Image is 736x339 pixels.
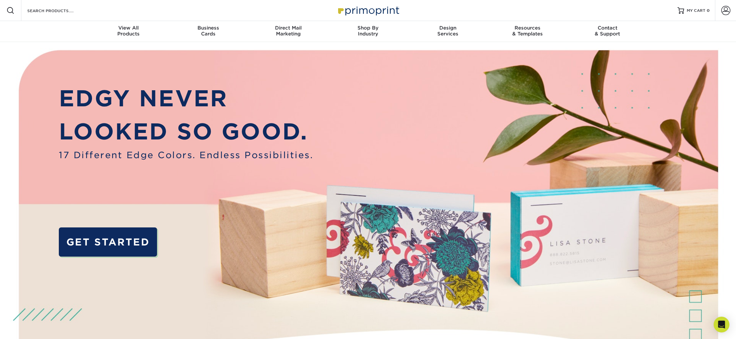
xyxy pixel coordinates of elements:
input: SEARCH PRODUCTS..... [27,7,91,14]
span: Contact [567,25,647,31]
a: DesignServices [408,21,488,42]
span: Direct Mail [248,25,328,31]
span: Design [408,25,488,31]
a: BusinessCards [169,21,248,42]
a: Contact& Support [567,21,647,42]
span: Shop By [328,25,408,31]
img: Primoprint [335,3,401,17]
span: Resources [488,25,567,31]
div: Products [89,25,169,37]
a: GET STARTED [59,227,157,256]
p: EDGY NEVER [59,82,313,115]
div: Marketing [248,25,328,37]
span: Business [169,25,248,31]
div: Cards [169,25,248,37]
div: & Templates [488,25,567,37]
a: Resources& Templates [488,21,567,42]
a: Shop ByIndustry [328,21,408,42]
a: Direct MailMarketing [248,21,328,42]
p: LOOKED SO GOOD. [59,115,313,148]
div: Industry [328,25,408,37]
span: MY CART [687,8,705,13]
span: View All [89,25,169,31]
div: Open Intercom Messenger [714,317,729,332]
a: View AllProducts [89,21,169,42]
div: & Support [567,25,647,37]
span: 0 [707,8,710,13]
span: 17 Different Edge Colors. Endless Possibilities. [59,148,313,161]
div: Services [408,25,488,37]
